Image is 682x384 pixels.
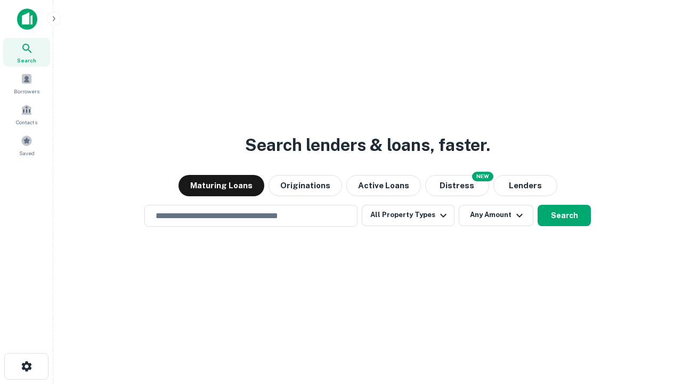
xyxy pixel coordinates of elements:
button: Search distressed loans with lien and other non-mortgage details. [425,175,489,196]
a: Saved [3,131,50,159]
h3: Search lenders & loans, faster. [245,132,490,158]
span: Saved [19,149,35,157]
span: Borrowers [14,87,39,95]
a: Borrowers [3,69,50,98]
button: Any Amount [459,205,533,226]
div: NEW [472,172,493,181]
button: Maturing Loans [178,175,264,196]
img: capitalize-icon.png [17,9,37,30]
button: Search [538,205,591,226]
button: Originations [269,175,342,196]
iframe: Chat Widget [629,299,682,350]
button: Lenders [493,175,557,196]
button: Active Loans [346,175,421,196]
button: All Property Types [362,205,454,226]
a: Search [3,38,50,67]
a: Contacts [3,100,50,129]
span: Search [17,56,36,65]
span: Contacts [16,118,37,126]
